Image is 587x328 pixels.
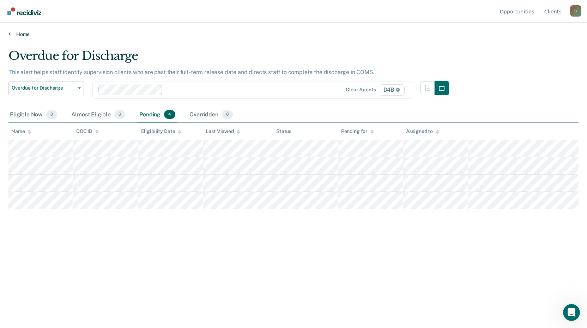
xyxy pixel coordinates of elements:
div: B [570,5,581,17]
div: Pending for [341,128,374,134]
div: Eligibility Date [141,128,182,134]
div: Clear agents [346,87,376,93]
p: This alert helps staff identify supervision clients who are past their full-term release date and... [8,69,375,75]
div: Assigned to [406,128,439,134]
a: Home [8,31,579,37]
span: 0 [46,110,57,119]
button: Profile dropdown button [570,5,581,17]
div: Pending4 [138,107,177,123]
span: 4 [164,110,175,119]
div: Status [276,128,291,134]
button: Overdue for Discharge [8,81,84,95]
span: 0 [114,110,125,119]
div: DOC ID [76,128,99,134]
div: Last Viewed [206,128,240,134]
div: Overridden0 [188,107,234,123]
img: Recidiviz [7,7,41,15]
div: Eligible Now0 [8,107,59,123]
div: Name [11,128,31,134]
div: Overdue for Discharge [8,49,449,69]
iframe: Intercom live chat [563,304,580,321]
span: D4B [379,84,405,96]
div: Almost Eligible0 [70,107,127,123]
span: 0 [222,110,233,119]
span: Overdue for Discharge [12,85,75,91]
